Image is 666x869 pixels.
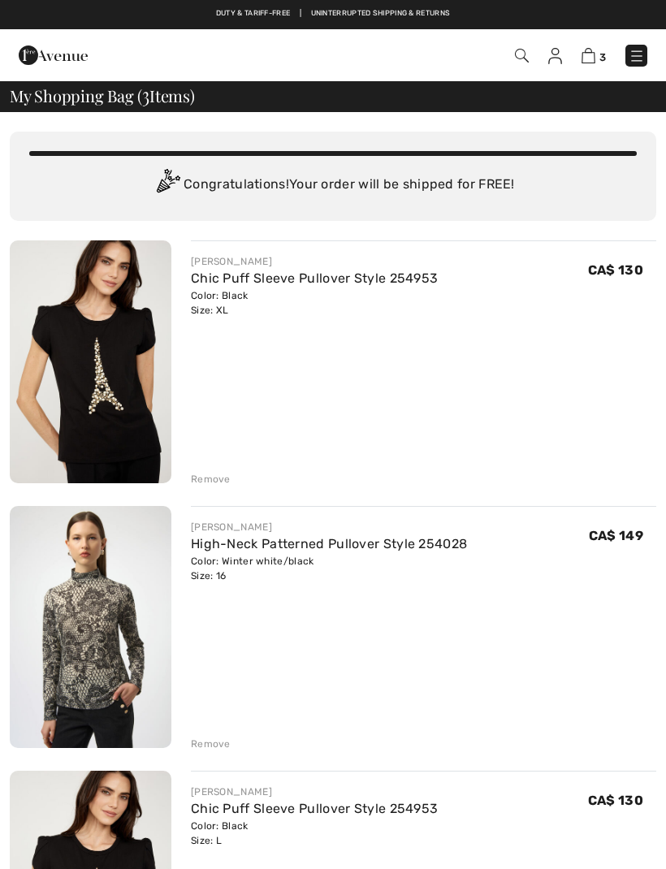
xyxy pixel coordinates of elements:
[191,270,438,286] a: Chic Puff Sleeve Pullover Style 254953
[191,554,467,583] div: Color: Winter white/black Size: 16
[19,39,88,71] img: 1ère Avenue
[10,88,195,104] span: My Shopping Bag ( Items)
[191,288,438,318] div: Color: Black Size: XL
[191,819,438,848] div: Color: Black Size: L
[19,46,88,62] a: 1ère Avenue
[10,506,171,748] img: High-Neck Patterned Pullover Style 254028
[142,84,149,105] span: 3
[582,45,606,65] a: 3
[599,51,606,63] span: 3
[515,49,529,63] img: Search
[191,520,467,534] div: [PERSON_NAME]
[191,737,231,751] div: Remove
[582,48,595,63] img: Shopping Bag
[151,169,184,201] img: Congratulation2.svg
[191,254,438,269] div: [PERSON_NAME]
[588,793,643,808] span: CA$ 130
[629,48,645,64] img: Menu
[191,785,438,799] div: [PERSON_NAME]
[191,472,231,486] div: Remove
[10,240,171,483] img: Chic Puff Sleeve Pullover Style 254953
[548,48,562,64] img: My Info
[191,801,438,816] a: Chic Puff Sleeve Pullover Style 254953
[191,536,467,551] a: High-Neck Patterned Pullover Style 254028
[589,528,643,543] span: CA$ 149
[588,262,643,278] span: CA$ 130
[29,169,637,201] div: Congratulations! Your order will be shipped for FREE!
